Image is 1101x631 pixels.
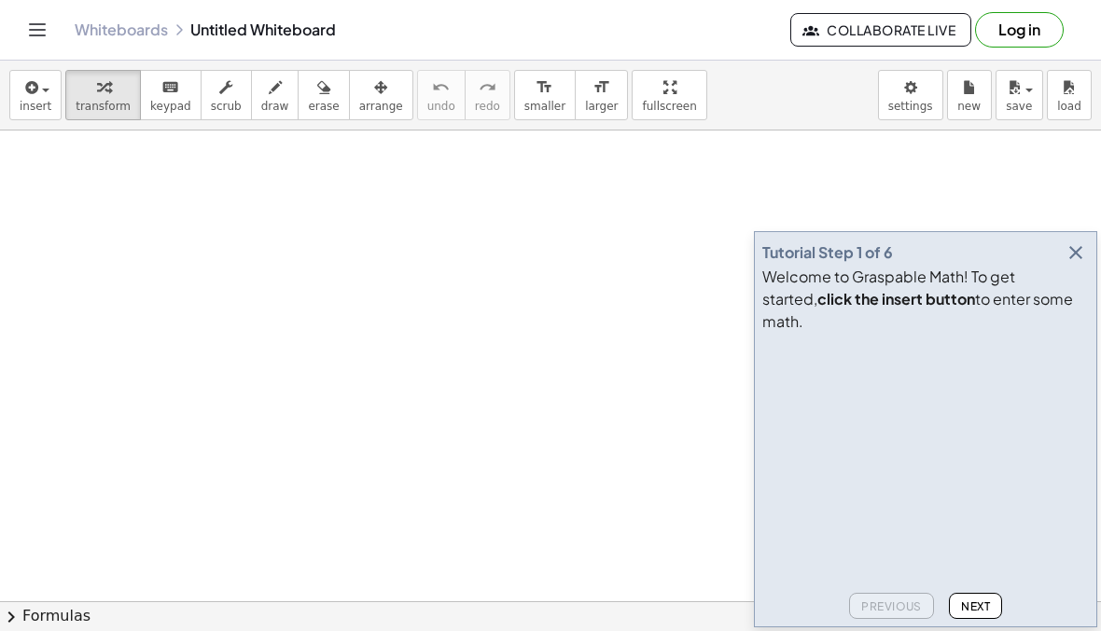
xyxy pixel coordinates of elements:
span: settings [888,100,933,113]
button: format_sizesmaller [514,70,576,120]
span: scrub [211,100,242,113]
button: save [996,70,1043,120]
button: Collaborate Live [790,13,971,47]
span: undo [427,100,455,113]
button: erase [298,70,349,120]
i: format_size [592,76,610,99]
button: load [1047,70,1092,120]
button: draw [251,70,300,120]
span: draw [261,100,289,113]
div: Welcome to Graspable Math! To get started, to enter some math. [762,266,1089,333]
span: Collaborate Live [806,21,955,38]
button: Toggle navigation [22,15,52,45]
span: smaller [524,100,565,113]
button: new [947,70,992,120]
i: format_size [536,76,553,99]
span: redo [475,100,500,113]
span: keypad [150,100,191,113]
i: keyboard [161,76,179,99]
span: fullscreen [642,100,696,113]
button: redoredo [465,70,510,120]
b: click the insert button [817,289,975,309]
i: undo [432,76,450,99]
button: keyboardkeypad [140,70,202,120]
button: format_sizelarger [575,70,628,120]
span: Next [961,599,990,613]
button: arrange [349,70,413,120]
span: load [1057,100,1081,113]
a: Whiteboards [75,21,168,39]
span: save [1006,100,1032,113]
span: insert [20,100,51,113]
div: Tutorial Step 1 of 6 [762,241,893,264]
button: Log in [975,12,1064,48]
span: transform [76,100,131,113]
span: new [957,100,981,113]
button: undoundo [417,70,466,120]
button: fullscreen [632,70,706,120]
button: insert [9,70,62,120]
span: erase [308,100,339,113]
button: settings [878,70,943,120]
button: scrub [201,70,252,120]
span: larger [585,100,618,113]
span: arrange [359,100,403,113]
i: redo [479,76,496,99]
button: Next [949,593,1002,619]
button: transform [65,70,141,120]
